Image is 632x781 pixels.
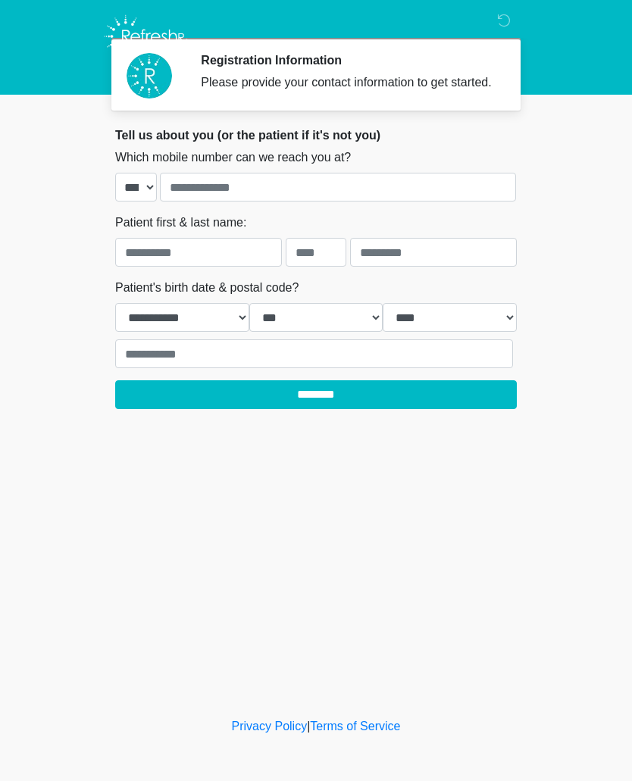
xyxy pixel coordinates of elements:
[115,214,246,232] label: Patient first & last name:
[115,148,351,167] label: Which mobile number can we reach you at?
[307,720,310,733] a: |
[115,128,517,142] h2: Tell us about you (or the patient if it's not you)
[201,73,494,92] div: Please provide your contact information to get started.
[100,11,192,61] img: Refresh RX Logo
[115,279,299,297] label: Patient's birth date & postal code?
[232,720,308,733] a: Privacy Policy
[127,53,172,98] img: Agent Avatar
[310,720,400,733] a: Terms of Service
